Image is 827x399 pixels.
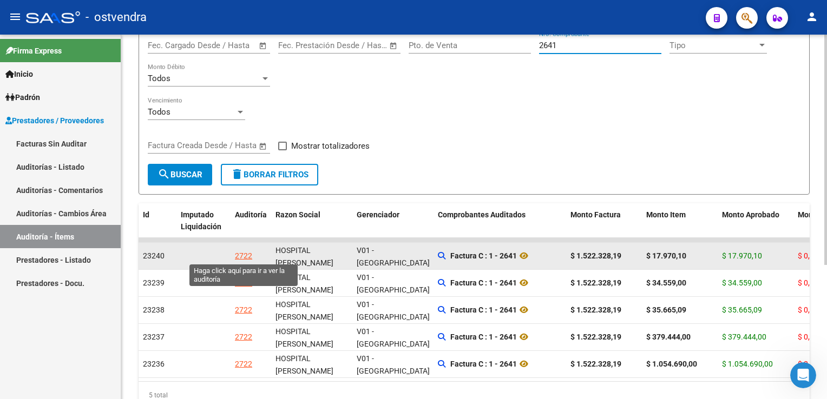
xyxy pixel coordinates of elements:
[235,210,267,219] span: Auditoría
[143,251,165,260] span: 23240
[201,141,254,150] input: Fecha fin
[275,353,348,377] div: HOSPITAL [PERSON_NAME]
[357,210,399,219] span: Gerenciador
[670,41,757,50] span: Tipo
[570,305,621,314] strong: $ 1.522.328,19
[291,139,370,152] span: Mostrar totalizadores
[275,244,348,269] div: HOSPITAL [PERSON_NAME]
[143,360,165,368] span: 23236
[357,354,430,375] span: V01 - [GEOGRAPHIC_DATA]
[278,41,322,50] input: Fecha inicio
[257,140,270,152] button: Open calendar
[5,45,62,57] span: Firma Express
[722,305,762,314] span: $ 35.665,09
[722,332,766,341] span: $ 379.444,00
[148,164,212,185] button: Buscar
[275,353,348,389] div: - 30715087401
[450,278,517,287] strong: Factura C : 1 - 2641
[235,331,252,343] div: 2722
[722,210,779,219] span: Monto Aprobado
[86,5,147,29] span: - ostvendra
[722,278,762,287] span: $ 34.559,00
[231,170,309,179] span: Borrar Filtros
[5,91,40,103] span: Padrón
[148,41,192,50] input: Fecha inicio
[722,251,762,260] span: $ 17.970,10
[718,203,793,239] datatable-header-cell: Monto Aprobado
[143,305,165,314] span: 23238
[570,210,621,219] span: Monto Factura
[357,300,430,321] span: V01 - [GEOGRAPHIC_DATA]
[352,203,434,239] datatable-header-cell: Gerenciador
[235,250,252,262] div: 2722
[231,168,244,181] mat-icon: delete
[271,203,352,239] datatable-header-cell: Razon Social
[231,203,271,239] datatable-header-cell: Auditoría
[143,210,149,219] span: Id
[275,244,348,281] div: - 30715087401
[646,305,686,314] strong: $ 35.665,09
[357,246,430,267] span: V01 - [GEOGRAPHIC_DATA]
[722,360,773,368] span: $ 1.054.690,00
[5,115,104,127] span: Prestadores / Proveedores
[275,210,320,219] span: Razon Social
[275,298,348,323] div: HOSPITAL [PERSON_NAME]
[566,203,642,239] datatable-header-cell: Monto Factura
[157,168,170,181] mat-icon: search
[5,68,33,80] span: Inicio
[235,277,252,289] div: 2722
[357,327,430,348] span: V01 - [GEOGRAPHIC_DATA]
[332,41,384,50] input: Fecha fin
[275,271,348,296] div: HOSPITAL [PERSON_NAME]
[176,203,231,239] datatable-header-cell: Imputado Liquidación
[181,210,221,231] span: Imputado Liquidación
[275,271,348,308] div: - 30715087401
[143,332,165,341] span: 23237
[157,170,202,179] span: Buscar
[790,362,816,388] iframe: Intercom live chat
[798,251,818,260] span: $ 0,00
[798,332,818,341] span: $ 0,00
[570,360,621,368] strong: $ 1.522.328,19
[570,332,621,341] strong: $ 1.522.328,19
[646,210,686,219] span: Monto Item
[235,358,252,370] div: 2722
[143,278,165,287] span: 23239
[221,164,318,185] button: Borrar Filtros
[257,39,270,52] button: Open calendar
[642,203,718,239] datatable-header-cell: Monto Item
[9,10,22,23] mat-icon: menu
[805,10,818,23] mat-icon: person
[201,41,254,50] input: Fecha fin
[450,332,517,341] strong: Factura C : 1 - 2641
[450,360,517,368] strong: Factura C : 1 - 2641
[275,298,348,335] div: - 30715087401
[434,203,566,239] datatable-header-cell: Comprobantes Auditados
[235,304,252,316] div: 2722
[646,332,691,341] strong: $ 379.444,00
[570,251,621,260] strong: $ 1.522.328,19
[275,325,348,350] div: HOSPITAL [PERSON_NAME]
[148,141,192,150] input: Fecha inicio
[570,278,621,287] strong: $ 1.522.328,19
[139,203,176,239] datatable-header-cell: Id
[450,251,517,260] strong: Factura C : 1 - 2641
[450,305,517,314] strong: Factura C : 1 - 2641
[438,210,526,219] span: Comprobantes Auditados
[798,278,818,287] span: $ 0,00
[798,360,818,368] span: $ 0,00
[148,74,170,83] span: Todos
[388,39,400,52] button: Open calendar
[798,305,818,314] span: $ 0,00
[646,278,686,287] strong: $ 34.559,00
[275,325,348,362] div: - 30715087401
[646,360,697,368] strong: $ 1.054.690,00
[148,107,170,117] span: Todos
[357,273,430,294] span: V01 - [GEOGRAPHIC_DATA]
[646,251,686,260] strong: $ 17.970,10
